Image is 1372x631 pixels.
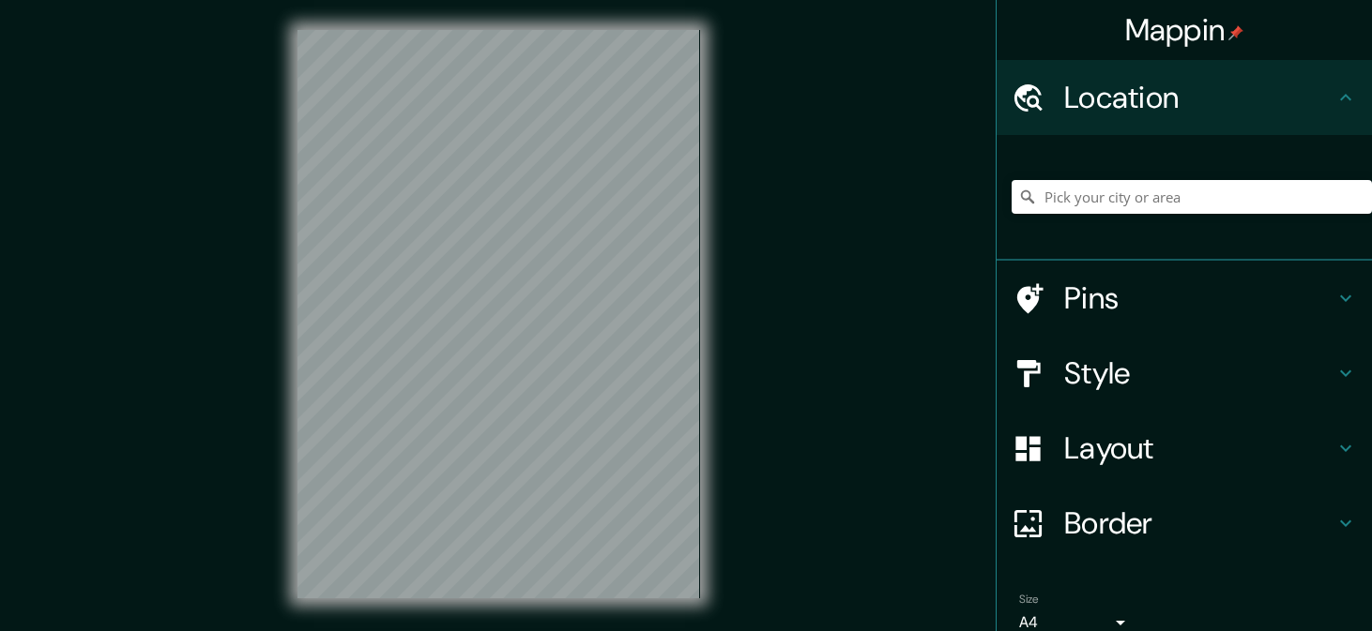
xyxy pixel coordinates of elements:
[1019,592,1039,608] label: Size
[1064,429,1334,467] h4: Layout
[997,336,1372,411] div: Style
[1012,180,1372,214] input: Pick your city or area
[997,60,1372,135] div: Location
[997,486,1372,561] div: Border
[1228,25,1243,40] img: pin-icon.png
[997,261,1372,336] div: Pins
[1064,79,1334,116] h4: Location
[1125,11,1244,49] h4: Mappin
[297,30,700,598] canvas: Map
[997,411,1372,486] div: Layout
[1064,354,1334,392] h4: Style
[1064,279,1334,317] h4: Pins
[1064,504,1334,542] h4: Border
